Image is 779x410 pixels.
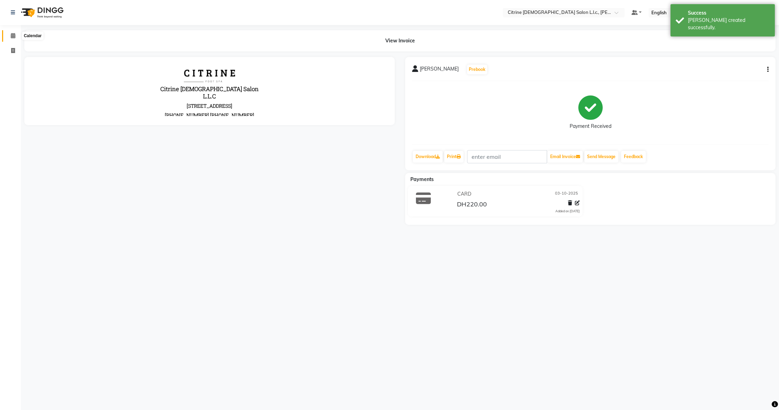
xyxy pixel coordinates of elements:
[126,20,231,37] h3: Citrine [DEMOGRAPHIC_DATA] Salon L.L.C
[22,32,43,40] div: Calendar
[18,3,65,22] img: logo
[410,176,434,182] span: Payments
[24,30,776,51] div: View Invoice
[570,123,611,130] div: Payment Received
[126,37,231,47] p: [STREET_ADDRESS]
[457,190,471,198] span: CARD
[688,17,770,31] div: Bill created successfully.
[467,65,487,74] button: Prebook
[621,151,646,163] a: Feedback
[457,200,487,210] span: DH220.00
[420,65,459,75] span: [PERSON_NAME]
[444,151,464,163] a: Print
[126,47,231,56] p: [PHONE_NUMBER] [PHONE_NUMBER]
[555,190,578,198] span: 03-10-2025
[547,151,583,163] button: Email Invoice
[688,9,770,17] div: Success
[584,151,618,163] button: Send Message
[467,150,547,163] input: enter email
[413,151,443,163] a: Download
[152,6,204,18] img: file_1741856933594.png
[555,209,580,214] div: Added on [DATE]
